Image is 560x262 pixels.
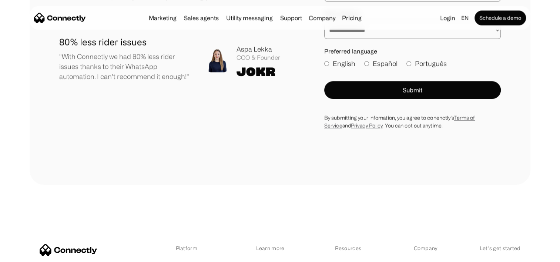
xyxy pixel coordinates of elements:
label: Preferred language [324,48,501,55]
a: Marketing [146,15,180,21]
div: Company [306,13,338,23]
aside: Language selected: English [7,248,44,259]
a: Schedule a demo [475,10,526,25]
label: English [324,58,355,68]
a: Sales agents [181,15,222,21]
a: Utility messaging [223,15,276,21]
label: Español [364,58,398,68]
div: en [461,13,469,23]
div: COO & Founder [237,54,280,61]
input: Português [406,61,411,66]
div: Platform [175,244,216,252]
a: Support [277,15,305,21]
div: By submitting your infomation, you agree to conenctly’s and . You can opt out anytime. [324,114,501,129]
ul: Language list [15,249,44,259]
p: "With Connectly we had 80% less rider issues thanks to their WhatsApp automation. I can't recomme... [59,51,192,81]
div: Aspa Lekka [237,44,280,54]
a: Login [437,13,458,23]
label: Português [406,58,447,68]
div: Company [309,13,335,23]
div: Let’s get started [479,244,520,252]
input: Español [364,61,369,66]
button: Submit [324,81,501,99]
a: home [34,12,86,23]
div: Resources [335,244,373,252]
div: Company [413,244,439,252]
div: en [458,13,473,23]
a: Privacy Policy [351,122,382,128]
a: Pricing [339,15,365,21]
h1: 80% less rider issues [59,35,192,48]
input: English [324,61,329,66]
div: Learn more [256,244,295,252]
